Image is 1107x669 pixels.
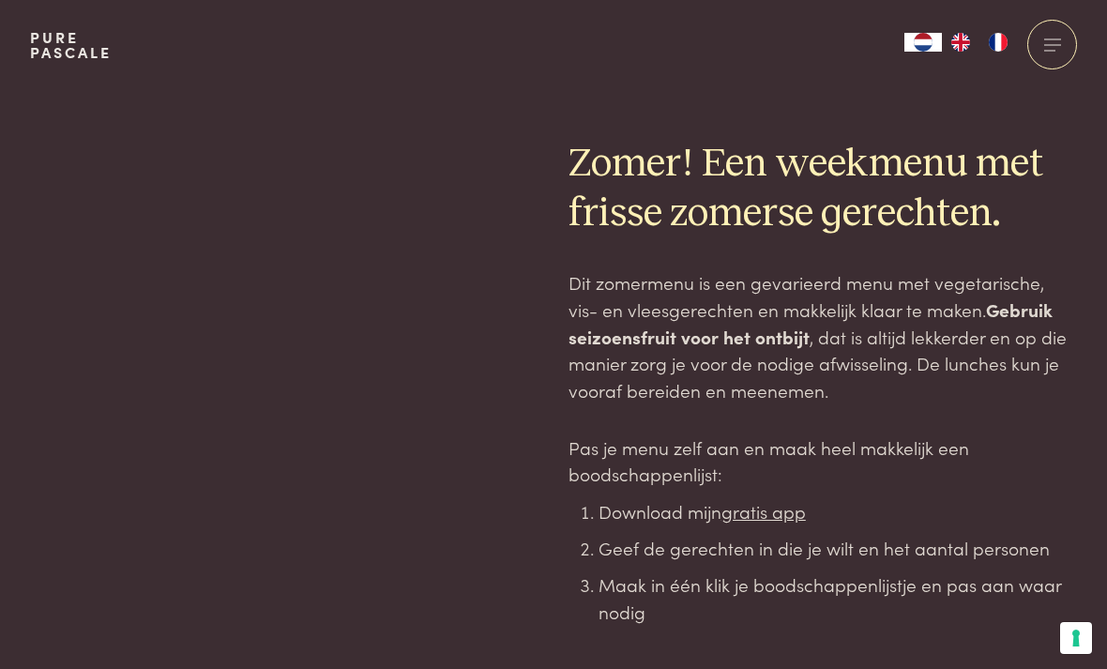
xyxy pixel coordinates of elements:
[979,33,1017,52] a: FR
[942,33,1017,52] ul: Language list
[1060,622,1092,654] button: Uw voorkeuren voor toestemming voor trackingtechnologieën
[569,140,1077,239] h2: Zomer! Een weekmenu met frisse zomerse gerechten.
[569,434,1077,488] p: Pas je menu zelf aan en maak heel makkelijk een boodschappenlijst:
[599,535,1077,562] li: Geef de gerechten in die je wilt en het aantal personen
[569,269,1077,403] p: Dit zomermenu is een gevarieerd menu met vegetarische, vis- en vleesgerechten en makkelijk klaar ...
[599,571,1077,625] li: Maak in één klik je boodschappenlijstje en pas aan waar nodig
[721,498,806,524] a: gratis app
[30,30,112,60] a: PurePascale
[569,296,1053,349] strong: Gebruik seizoensfruit voor het ontbijt
[904,33,1017,52] aside: Language selected: Nederlands
[942,33,979,52] a: EN
[904,33,942,52] div: Language
[904,33,942,52] a: NL
[599,498,1077,525] li: Download mijn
